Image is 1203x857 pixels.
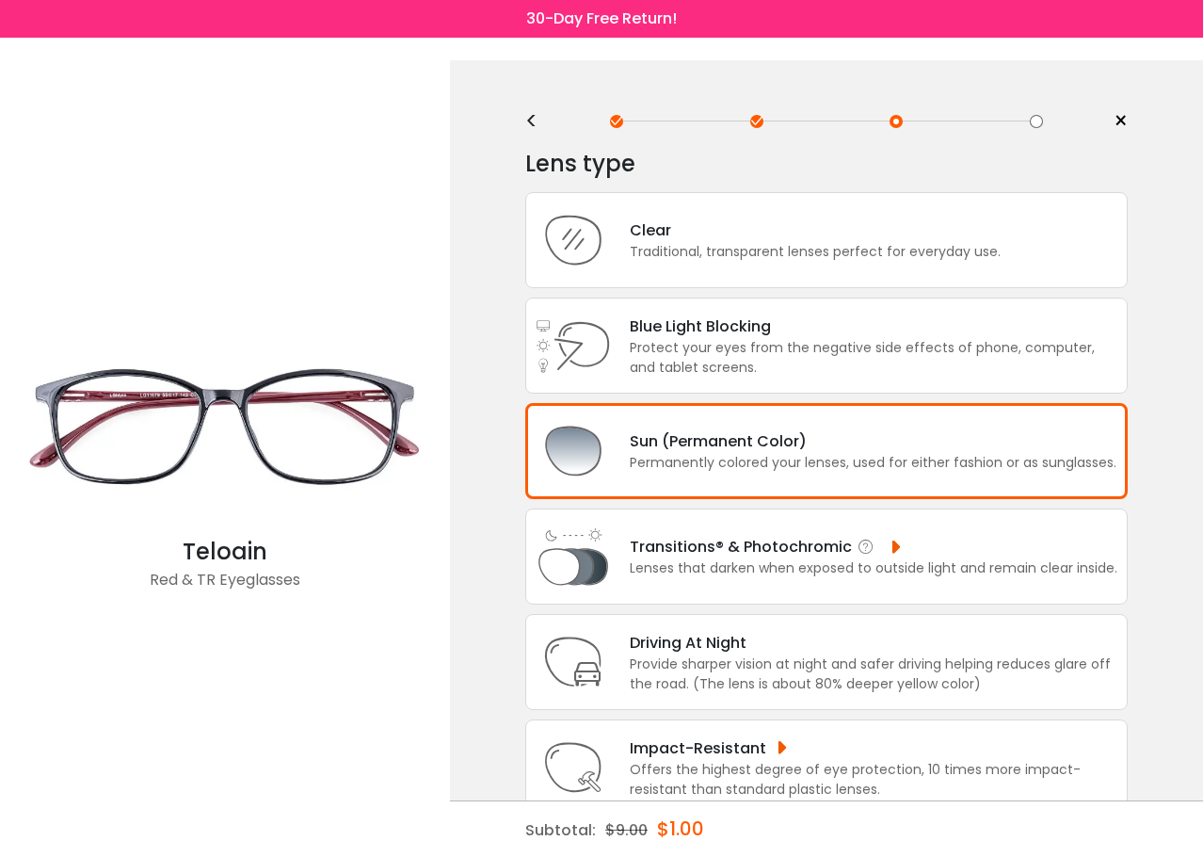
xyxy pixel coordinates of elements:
div: Impact-Resistant [630,736,1117,760]
div: Clear [630,218,1001,242]
i: Transitions® & Photochromic [857,538,875,557]
div: Sun (Permanent Color) [630,429,1116,453]
div: Red & TR Eyeglasses [9,569,441,606]
div: < [525,114,553,129]
span: × [1114,107,1128,136]
div: Lenses that darken when exposed to outside light and remain clear inside. [630,558,1117,578]
div: $1.00 [657,801,704,856]
div: Blue Light Blocking [630,315,1117,338]
img: Sun [536,413,611,489]
div: Driving At Night [630,631,1117,655]
div: Protect your eyes from the negative side effects of phone, computer, and tablet screens. [630,338,1117,378]
img: Light Adjusting [536,519,611,594]
div: Teloain [9,535,441,569]
div: Permanently colored your lenses, used for either fashion or as sunglasses. [630,453,1116,473]
div: Lens type [525,145,1128,183]
div: Offers the highest degree of eye protection, 10 times more impact-resistant than standard plastic... [630,760,1117,800]
div: Provide sharper vision at night and safer driving helping reduces glare off the road. (The lens i... [630,655,1117,694]
div: Traditional, transparent lenses perfect for everyday use. [630,242,1001,262]
img: Red Teloain - TR Eyeglasses [9,319,441,535]
div: Transitions® & Photochromic [630,535,1117,558]
a: × [1099,107,1128,136]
